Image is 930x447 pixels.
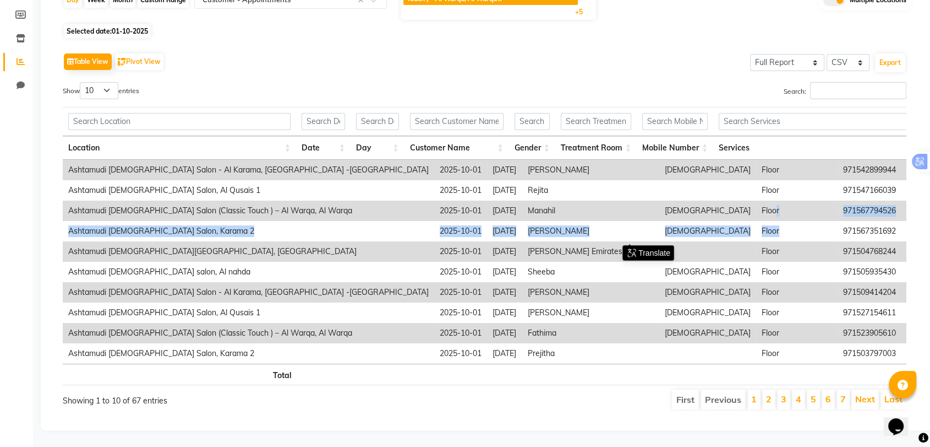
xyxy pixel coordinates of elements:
[756,180,838,201] td: Floor
[434,303,487,323] td: 2025-10-01
[515,113,550,130] input: Search Gender
[838,282,914,303] td: 971509414204
[659,323,756,343] td: [DEMOGRAPHIC_DATA]
[756,323,838,343] td: Floor
[509,136,555,160] th: Gender: activate to sort column ascending
[756,241,838,262] td: Floor
[756,221,838,241] td: Floor
[296,136,351,160] th: Date: activate to sort column ascending
[63,160,434,180] td: Ashtamudi [DEMOGRAPHIC_DATA] Salon - Al Karama, [GEOGRAPHIC_DATA] -[GEOGRAPHIC_DATA]
[522,303,659,323] td: [PERSON_NAME]
[840,394,846,405] a: 7
[522,343,659,364] td: Prejitha
[766,394,772,405] a: 2
[434,221,487,241] td: 2025-10-01
[487,221,522,241] td: [DATE]
[487,262,522,282] td: [DATE]
[642,113,708,130] input: Search Mobile Number
[434,160,487,180] td: 2025-10-01
[404,136,509,160] th: Customer Name: activate to sort column ascending
[487,160,522,180] td: [DATE]
[522,323,659,343] td: Fathima
[659,160,756,180] td: [DEMOGRAPHIC_DATA]
[64,53,112,70] button: Table View
[63,180,434,201] td: Ashtamudi [DEMOGRAPHIC_DATA] Salon, Al Qusais 1
[63,282,434,303] td: Ashtamudi [DEMOGRAPHIC_DATA] Salon - Al Karama, [GEOGRAPHIC_DATA] -[GEOGRAPHIC_DATA]
[487,241,522,262] td: [DATE]
[855,394,875,405] a: Next
[522,180,659,201] td: Rejita
[434,180,487,201] td: 2025-10-01
[637,136,713,160] th: Mobile Number: activate to sort column ascending
[522,282,659,303] td: [PERSON_NAME]
[811,394,816,405] a: 5
[64,24,151,38] span: Selected date:
[784,82,906,99] label: Search:
[63,241,434,262] td: Ashtamudi [DEMOGRAPHIC_DATA][GEOGRAPHIC_DATA], [GEOGRAPHIC_DATA]
[756,282,838,303] td: Floor
[659,282,756,303] td: [DEMOGRAPHIC_DATA]
[351,136,404,160] th: Day: activate to sort column ascending
[434,241,487,262] td: 2025-10-01
[63,221,434,241] td: Ashtamudi [DEMOGRAPHIC_DATA] Salon, Karama 2
[659,303,756,323] td: [DEMOGRAPHIC_DATA]
[487,303,522,323] td: [DATE]
[63,389,404,407] div: Showing 1 to 10 of 67 entries
[751,394,757,405] a: 1
[884,394,902,405] a: Last
[838,241,914,262] td: 971504768244
[115,53,163,70] button: Pivot View
[838,160,914,180] td: 971542899944
[63,201,434,221] td: Ashtamudi [DEMOGRAPHIC_DATA] Salon (Classic Touch ) – Al Warqa, Al Warqa
[434,262,487,282] td: 2025-10-01
[63,303,434,323] td: Ashtamudi [DEMOGRAPHIC_DATA] Salon, Al Qusais 1
[884,403,919,436] iframe: chat widget
[796,394,801,405] a: 4
[838,201,914,221] td: 971567794526
[522,201,659,221] td: Manahil
[63,343,434,364] td: Ashtamudi [DEMOGRAPHIC_DATA] Salon, Karama 2
[80,82,118,99] select: Showentries
[302,113,345,130] input: Search Date
[756,262,838,282] td: Floor
[487,323,522,343] td: [DATE]
[63,323,434,343] td: Ashtamudi [DEMOGRAPHIC_DATA] Salon (Classic Touch ) – Al Warqa, Al Warqa
[659,221,756,241] td: [DEMOGRAPHIC_DATA]
[118,58,126,66] img: pivot.png
[63,82,139,99] label: Show entries
[756,160,838,180] td: Floor
[63,262,434,282] td: Ashtamudi [DEMOGRAPHIC_DATA] salon, Al nahda
[838,303,914,323] td: 971527154611
[875,53,905,72] button: Export
[434,282,487,303] td: 2025-10-01
[68,113,291,130] input: Search Location
[522,221,659,241] td: [PERSON_NAME]
[838,343,914,364] td: 971503797003
[838,323,914,343] td: 971523905610
[112,27,148,35] span: 01-10-2025
[659,201,756,221] td: [DEMOGRAPHIC_DATA]
[825,394,831,405] a: 6
[434,201,487,221] td: 2025-10-01
[434,343,487,364] td: 2025-10-01
[756,303,838,323] td: Floor
[561,113,631,130] input: Search Treatment Room
[659,262,756,282] td: [DEMOGRAPHIC_DATA]
[434,323,487,343] td: 2025-10-01
[487,180,522,201] td: [DATE]
[810,82,906,99] input: Search:
[63,136,296,160] th: Location: activate to sort column ascending
[356,113,399,130] input: Search Day
[555,136,637,160] th: Treatment Room: activate to sort column ascending
[410,113,504,130] input: Search Customer Name
[756,343,838,364] td: Floor
[487,282,522,303] td: [DATE]
[63,364,297,385] th: Total
[487,201,522,221] td: [DATE]
[522,241,659,262] td: [PERSON_NAME] Emirates Member
[522,160,659,180] td: [PERSON_NAME]
[838,262,914,282] td: 971505935430
[756,201,838,221] td: Floor
[781,394,786,405] a: 3
[522,262,659,282] td: Sheeba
